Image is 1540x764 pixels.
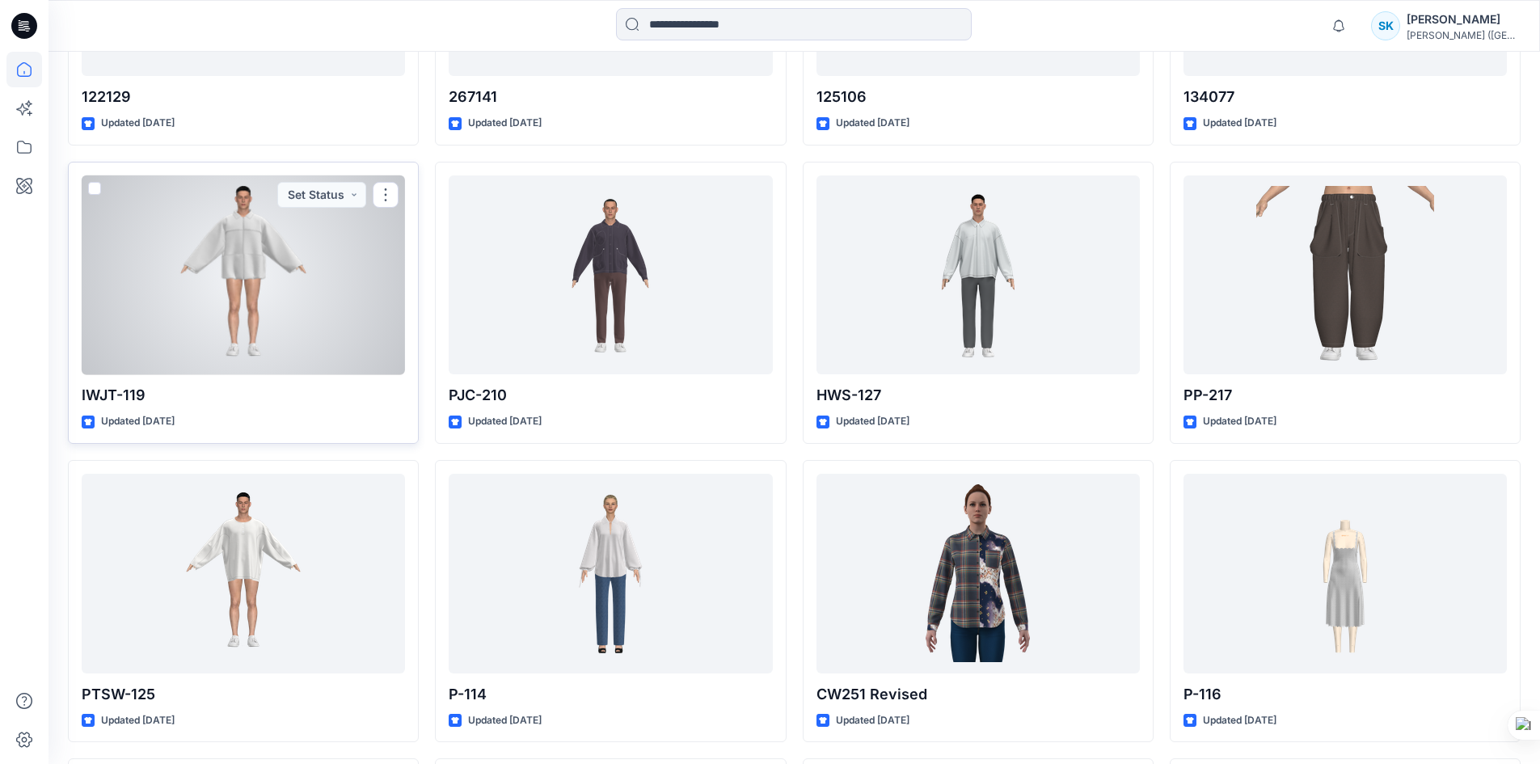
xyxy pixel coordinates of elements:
p: PP-217 [1183,384,1507,407]
a: P-114 [449,474,772,673]
div: [PERSON_NAME] [1407,10,1520,29]
p: P-116 [1183,683,1507,706]
p: CW251 Revised [816,683,1140,706]
p: IWJT-119 [82,384,405,407]
p: Updated [DATE] [468,712,542,729]
p: Updated [DATE] [836,413,909,430]
a: CW251 Revised [816,474,1140,673]
p: Updated [DATE] [836,712,909,729]
a: PJC-210 [449,175,772,375]
p: 125106 [816,86,1140,108]
p: HWS-127 [816,384,1140,407]
p: Updated [DATE] [101,115,175,132]
a: IWJT-119 [82,175,405,375]
div: SK [1371,11,1400,40]
p: PTSW-125 [82,683,405,706]
p: 122129 [82,86,405,108]
a: P-116 [1183,474,1507,673]
a: PTSW-125 [82,474,405,673]
p: Updated [DATE] [468,115,542,132]
p: Updated [DATE] [101,413,175,430]
p: Updated [DATE] [836,115,909,132]
p: Updated [DATE] [1203,712,1276,729]
p: Updated [DATE] [1203,115,1276,132]
a: PP-217 [1183,175,1507,375]
p: Updated [DATE] [468,413,542,430]
p: Updated [DATE] [1203,413,1276,430]
p: 134077 [1183,86,1507,108]
a: HWS-127 [816,175,1140,375]
div: [PERSON_NAME] ([GEOGRAPHIC_DATA]) Exp... [1407,29,1520,41]
p: PJC-210 [449,384,772,407]
p: P-114 [449,683,772,706]
p: 267141 [449,86,772,108]
p: Updated [DATE] [101,712,175,729]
